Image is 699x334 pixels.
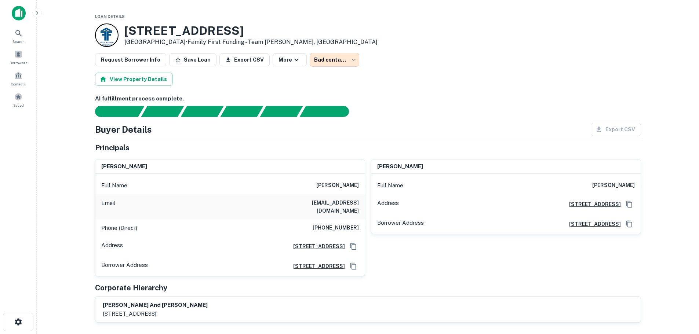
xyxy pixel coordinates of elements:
button: More [273,53,307,66]
p: Address [377,199,399,210]
h5: Principals [95,142,130,153]
h6: [PERSON_NAME] [377,162,423,171]
h6: [PERSON_NAME] [101,162,147,171]
p: Address [101,241,123,252]
h6: [PERSON_NAME] [316,181,359,190]
button: Copy Address [624,199,635,210]
p: [STREET_ADDRESS] [103,309,208,318]
button: Save Loan [169,53,216,66]
p: Phone (Direct) [101,224,137,232]
button: Request Borrower Info [95,53,166,66]
h6: [PERSON_NAME] [592,181,635,190]
h3: [STREET_ADDRESS] [124,24,378,38]
h4: Buyer Details [95,123,152,136]
h6: AI fulfillment process complete. [95,95,641,103]
span: Search [12,38,25,44]
button: Copy Address [624,219,635,230]
p: Email [101,199,115,215]
a: Contacts [2,69,34,88]
h6: [PHONE_NUMBER] [313,224,359,232]
button: Copy Address [348,241,359,252]
iframe: Chat Widget [662,275,699,311]
h6: [EMAIL_ADDRESS][DOMAIN_NAME] [271,199,359,215]
span: Saved [13,102,24,108]
p: Full Name [101,181,127,190]
a: [STREET_ADDRESS] [287,262,345,270]
div: AI fulfillment process complete. [300,106,358,117]
a: Search [2,26,34,46]
div: Your request is received and processing... [141,106,184,117]
span: Loan Details [95,14,125,19]
p: Borrower Address [377,219,424,230]
button: View Property Details [95,73,173,86]
h5: Corporate Hierarchy [95,282,167,293]
p: Borrower Address [101,261,148,272]
a: [STREET_ADDRESS] [563,200,621,208]
p: [GEOGRAPHIC_DATA] • [124,38,378,47]
div: Principals found, still searching for contact information. This may take time... [260,106,303,117]
a: Saved [2,90,34,110]
a: [STREET_ADDRESS] [287,242,345,250]
p: Full Name [377,181,403,190]
div: Principals found, AI now looking for contact information... [220,106,263,117]
div: Documents found, AI parsing details... [181,106,223,117]
a: Borrowers [2,47,34,67]
button: Copy Address [348,261,359,272]
a: Family First Funding - Team [PERSON_NAME], [GEOGRAPHIC_DATA] [188,38,378,45]
button: Export CSV [219,53,270,66]
span: Contacts [11,81,26,87]
a: [STREET_ADDRESS] [563,220,621,228]
img: capitalize-icon.png [12,6,26,21]
div: Sending borrower request to AI... [86,106,141,117]
h6: [PERSON_NAME] and [PERSON_NAME] [103,301,208,309]
span: Borrowers [10,60,27,66]
div: Bad contact info [310,53,359,67]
